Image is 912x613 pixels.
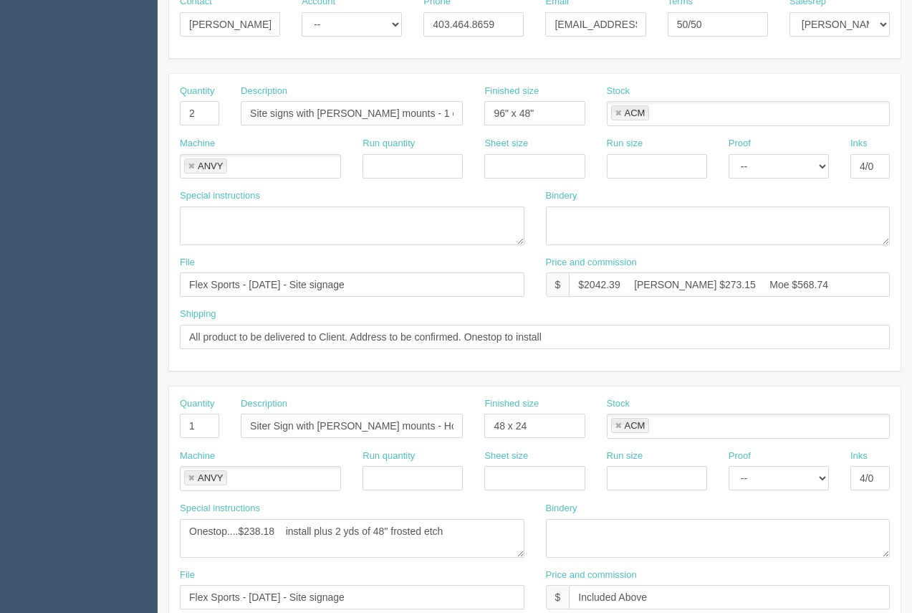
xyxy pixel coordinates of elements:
label: Price and commission [546,256,637,270]
label: Run quantity [363,450,415,463]
label: Machine [180,137,215,151]
label: Machine [180,450,215,463]
div: ANVY [198,161,223,171]
div: ACM [625,108,645,118]
label: Finished size [484,397,539,411]
label: Proof [729,450,751,463]
label: Description [241,397,287,411]
label: Sheet size [484,450,528,463]
label: File [180,569,195,582]
div: ANVY [198,473,223,483]
textarea: Onestop....$238.18 install plus 2 yds of 48" frosted etch [180,519,524,558]
label: Special instructions [180,189,260,203]
label: Bindery [546,502,577,515]
label: File [180,256,195,270]
label: Proof [729,137,751,151]
label: Inks [850,137,868,151]
label: Run size [607,450,643,463]
label: Run size [607,137,643,151]
label: Price and commission [546,569,637,582]
label: Sheet size [484,137,528,151]
label: Stock [607,85,630,98]
label: Shipping [180,308,216,321]
label: Description [241,85,287,98]
div: ACM [625,421,645,430]
div: $ [546,585,570,609]
label: Special instructions [180,502,260,515]
label: Stock [607,397,630,411]
div: $ [546,272,570,297]
label: Run quantity [363,137,415,151]
label: Quantity [180,85,214,98]
label: Bindery [546,189,577,203]
label: Quantity [180,397,214,411]
label: Inks [850,450,868,463]
label: Finished size [484,85,539,98]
